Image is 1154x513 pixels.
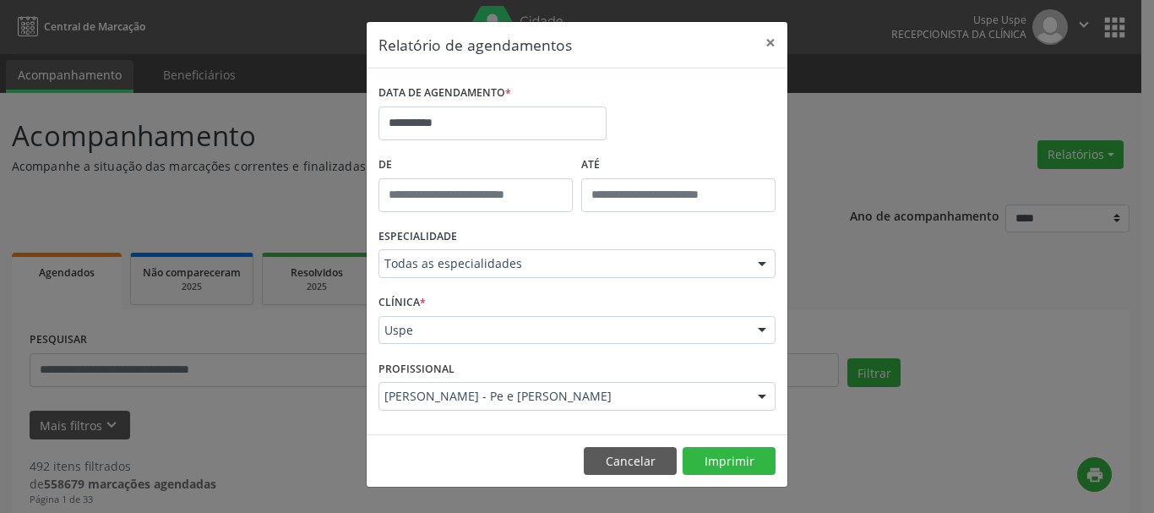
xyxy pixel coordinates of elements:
[584,447,677,476] button: Cancelar
[378,290,426,316] label: CLÍNICA
[378,152,573,178] label: De
[683,447,776,476] button: Imprimir
[378,224,457,250] label: ESPECIALIDADE
[384,255,741,272] span: Todas as especialidades
[378,80,511,106] label: DATA DE AGENDAMENTO
[581,152,776,178] label: ATÉ
[754,22,787,63] button: Close
[378,34,572,56] h5: Relatório de agendamentos
[378,356,455,382] label: PROFISSIONAL
[384,388,741,405] span: [PERSON_NAME] - Pe e [PERSON_NAME]
[384,322,741,339] span: Uspe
